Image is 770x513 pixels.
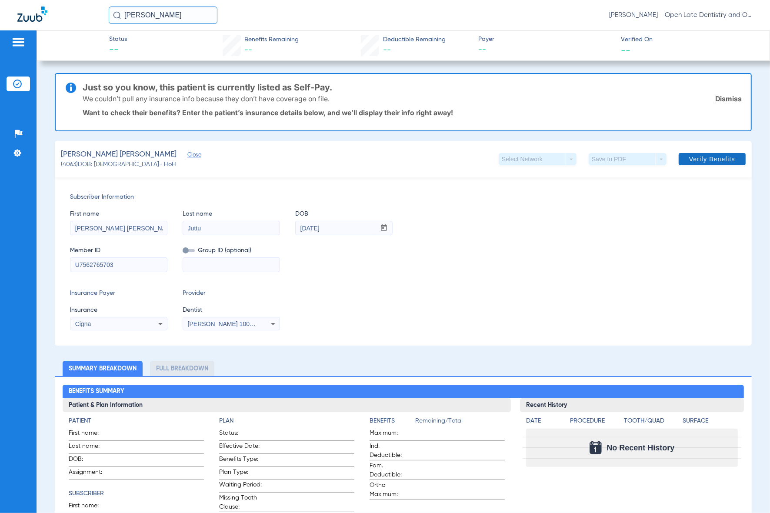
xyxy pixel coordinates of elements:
[219,429,262,440] span: Status:
[63,385,744,399] h2: Benefits Summary
[63,398,511,412] h3: Patient & Plan Information
[113,11,121,19] img: Search Icon
[61,160,176,169] span: (4063) DOB: [DEMOGRAPHIC_DATA] - HoH
[70,289,167,298] span: Insurance Payer
[370,461,412,480] span: Fam. Deductible:
[70,246,167,255] span: Member ID
[70,193,737,202] span: Subscriber Information
[590,441,602,454] img: Calendar
[376,221,393,235] button: Open calendar
[219,416,354,426] h4: Plan
[727,471,770,513] iframe: Chat Widget
[109,44,127,57] span: --
[69,455,111,466] span: DOB:
[370,416,415,429] app-breakdown-title: Benefits
[11,37,25,47] img: hamburger-icon
[624,416,680,426] h4: Tooth/Quad
[683,416,738,426] h4: Surface
[621,45,630,54] span: --
[61,149,177,160] span: [PERSON_NAME] [PERSON_NAME]
[183,289,280,298] span: Provider
[520,398,744,412] h3: Recent History
[526,416,563,429] app-breakdown-title: Date
[609,11,753,20] span: [PERSON_NAME] - Open Late Dentistry and Orthodontics
[370,416,415,426] h4: Benefits
[689,156,735,163] span: Verify Benefits
[150,361,214,376] li: Full Breakdown
[219,480,262,492] span: Waiting Period:
[70,306,167,315] span: Insurance
[66,83,76,93] img: info-icon
[83,94,330,103] p: We couldn’t pull any insurance info because they don’t have coverage on file.
[570,416,621,429] app-breakdown-title: Procedure
[219,468,262,480] span: Plan Type:
[526,416,563,426] h4: Date
[75,320,91,327] span: Cigna
[679,153,746,165] button: Verify Benefits
[69,416,204,426] h4: Patient
[607,443,675,452] span: No Recent History
[370,429,412,440] span: Maximum:
[183,246,280,255] span: Group ID (optional)
[109,35,127,44] span: Status
[621,35,756,44] span: Verified On
[69,468,111,480] span: Assignment:
[109,7,217,24] input: Search for patients
[683,416,738,429] app-breakdown-title: Surface
[370,442,412,460] span: Ind. Deductible:
[219,442,262,453] span: Effective Date:
[415,416,505,429] span: Remaining/Total
[187,152,195,160] span: Close
[570,416,621,426] h4: Procedure
[63,361,143,376] li: Summary Breakdown
[183,306,280,315] span: Dentist
[70,210,167,219] span: First name
[244,35,299,44] span: Benefits Remaining
[219,455,262,466] span: Benefits Type:
[383,46,391,54] span: --
[69,429,111,440] span: First name:
[295,210,393,219] span: DOB
[370,481,412,499] span: Ortho Maximum:
[69,442,111,453] span: Last name:
[83,83,742,92] h3: Just so you know, this patient is currently listed as Self-Pay.
[83,108,742,117] p: Want to check their benefits? Enter the patient’s insurance details below, and we’ll display thei...
[478,44,613,55] span: --
[478,35,613,44] span: Payer
[17,7,47,22] img: Zuub Logo
[219,493,262,512] span: Missing Tooth Clause:
[69,489,204,498] h4: Subscriber
[715,94,742,103] a: Dismiss
[69,501,111,513] span: First name:
[183,210,280,219] span: Last name
[188,320,273,327] span: [PERSON_NAME] 1003136797
[244,46,252,54] span: --
[624,416,680,429] app-breakdown-title: Tooth/Quad
[383,35,446,44] span: Deductible Remaining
